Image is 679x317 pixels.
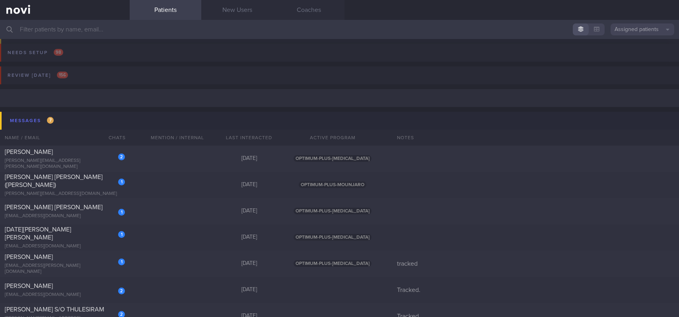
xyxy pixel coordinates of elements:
div: [DATE] [213,286,285,294]
div: 2 [118,154,125,160]
div: [DATE] [213,208,285,215]
span: 156 [57,72,68,78]
span: [DATE][PERSON_NAME] [PERSON_NAME] [5,226,71,241]
div: [DATE] [213,155,285,162]
div: [DATE] [213,260,285,267]
div: Messages [8,115,56,126]
div: 1 [118,259,125,265]
button: Assigned patients [611,23,674,35]
div: Notes [392,130,679,146]
span: [PERSON_NAME] S/O THULESIRAM [5,306,104,313]
span: OPTIMUM-PLUS-[MEDICAL_DATA] [294,155,372,162]
div: Needs setup [6,47,65,58]
span: OPTIMUM-PLUS-[MEDICAL_DATA] [294,208,372,214]
div: [EMAIL_ADDRESS][PERSON_NAME][DOMAIN_NAME] [5,263,125,275]
span: [PERSON_NAME] [5,254,53,260]
span: 7 [47,117,54,124]
div: [EMAIL_ADDRESS][DOMAIN_NAME] [5,292,125,298]
div: 1 [118,179,125,185]
div: tracked [392,260,679,268]
div: [EMAIL_ADDRESS][DOMAIN_NAME] [5,243,125,249]
div: [DATE] [213,234,285,241]
span: OPTIMUM-PLUS-[MEDICAL_DATA] [294,260,372,267]
span: OPTIMUM-PLUS-[MEDICAL_DATA] [294,234,372,241]
div: Active Program [285,130,380,146]
div: Tracked. [392,286,679,294]
span: [PERSON_NAME] [PERSON_NAME] ([PERSON_NAME]) [5,174,103,188]
span: 98 [54,49,63,56]
div: [PERSON_NAME][EMAIL_ADDRESS][DOMAIN_NAME] [5,191,125,197]
div: [DATE] [213,181,285,189]
div: 2 [118,288,125,294]
div: [EMAIL_ADDRESS][DOMAIN_NAME] [5,213,125,219]
div: Review [DATE] [6,70,70,81]
span: OPTIMUM-PLUS-MOUNJARO [299,181,366,188]
div: Mention / Internal [142,130,213,146]
div: 1 [118,231,125,238]
div: Chats [98,130,130,146]
span: [PERSON_NAME] [5,149,53,155]
span: [PERSON_NAME] [PERSON_NAME] [5,204,103,210]
div: [PERSON_NAME][EMAIL_ADDRESS][PERSON_NAME][DOMAIN_NAME] [5,158,125,170]
div: Last Interacted [213,130,285,146]
span: [PERSON_NAME] [5,283,53,289]
div: 1 [118,209,125,216]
